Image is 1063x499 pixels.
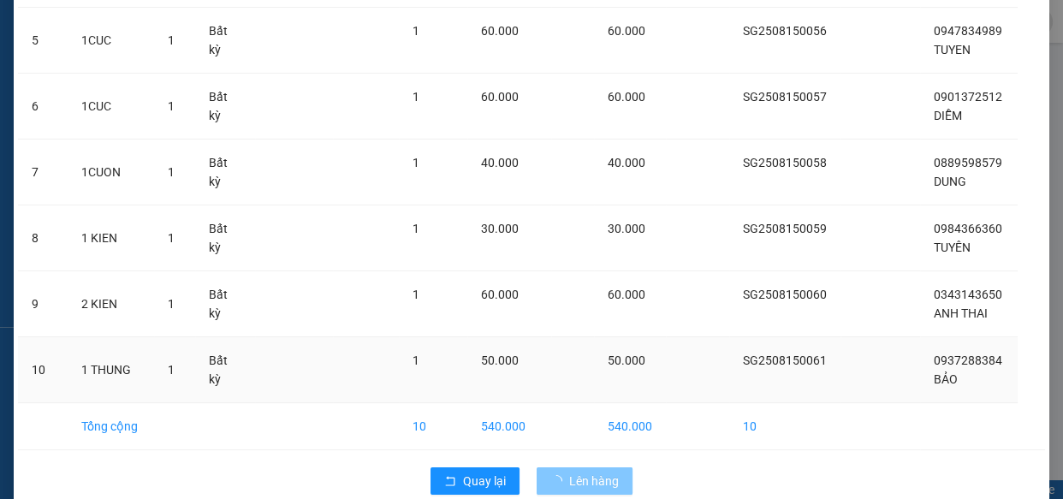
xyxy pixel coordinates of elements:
span: 60.000 [608,90,645,104]
td: 540.000 [594,403,666,450]
span: 60.000 [608,24,645,38]
td: Bất kỳ [195,74,255,140]
td: 1CUC [68,8,154,74]
span: SG2508150056 [743,24,827,38]
td: Bất kỳ [195,140,255,205]
b: [DOMAIN_NAME] [144,65,235,79]
span: 50.000 [608,353,645,367]
span: 0343143650 [934,288,1002,301]
span: 40.000 [481,156,519,169]
td: Bất kỳ [195,271,255,337]
span: 0901372512 [934,90,1002,104]
span: 60.000 [481,90,519,104]
td: 2 KIEN [68,271,154,337]
span: 0947834989 [934,24,1002,38]
span: 0984366360 [934,222,1002,235]
span: 1 [168,165,175,179]
td: 9 [18,271,68,337]
span: 1 [168,231,175,245]
td: 1 THUNG [68,337,154,403]
td: 1 KIEN [68,205,154,271]
span: 1 [413,288,419,301]
td: Bất kỳ [195,205,255,271]
span: DIỄM [934,109,962,122]
td: Tổng cộng [68,403,154,450]
span: Quay lại [463,472,506,490]
span: 0889598579 [934,156,1002,169]
td: 10 [729,403,840,450]
li: (c) 2017 [144,81,235,103]
td: 1CUON [68,140,154,205]
td: 7 [18,140,68,205]
td: 8 [18,205,68,271]
span: 60.000 [481,288,519,301]
span: SG2508150060 [743,288,827,301]
span: SG2508150057 [743,90,827,104]
span: 1 [413,222,419,235]
span: 40.000 [608,156,645,169]
td: Bất kỳ [195,8,255,74]
span: 1 [413,24,419,38]
span: 60.000 [481,24,519,38]
span: 30.000 [608,222,645,235]
button: Lên hàng [537,467,632,495]
span: SG2508150058 [743,156,827,169]
span: 1 [168,297,175,311]
span: DUNG [934,175,966,188]
span: SG2508150061 [743,353,827,367]
button: rollbackQuay lại [431,467,520,495]
span: BẢO [934,372,958,386]
b: [PERSON_NAME] [21,110,97,191]
span: 1 [413,90,419,104]
span: 1 [413,156,419,169]
td: 1CUC [68,74,154,140]
span: rollback [444,475,456,489]
span: 1 [168,363,175,377]
td: 10 [18,337,68,403]
span: loading [550,475,569,487]
span: SG2508150059 [743,222,827,235]
span: 1 [168,33,175,47]
td: 540.000 [467,403,550,450]
b: BIÊN NHẬN GỬI HÀNG HÓA [110,25,164,164]
span: TUYEN [934,43,971,56]
span: 50.000 [481,353,519,367]
span: 1 [168,99,175,113]
span: Lên hàng [569,472,619,490]
span: 1 [413,353,419,367]
td: 10 [399,403,468,450]
td: 5 [18,8,68,74]
td: 6 [18,74,68,140]
span: 60.000 [608,288,645,301]
img: logo.jpg [186,21,227,62]
span: 30.000 [481,222,519,235]
td: Bất kỳ [195,337,255,403]
span: TUYÊN [934,241,971,254]
span: 0937288384 [934,353,1002,367]
span: ANH THAI [934,306,988,320]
